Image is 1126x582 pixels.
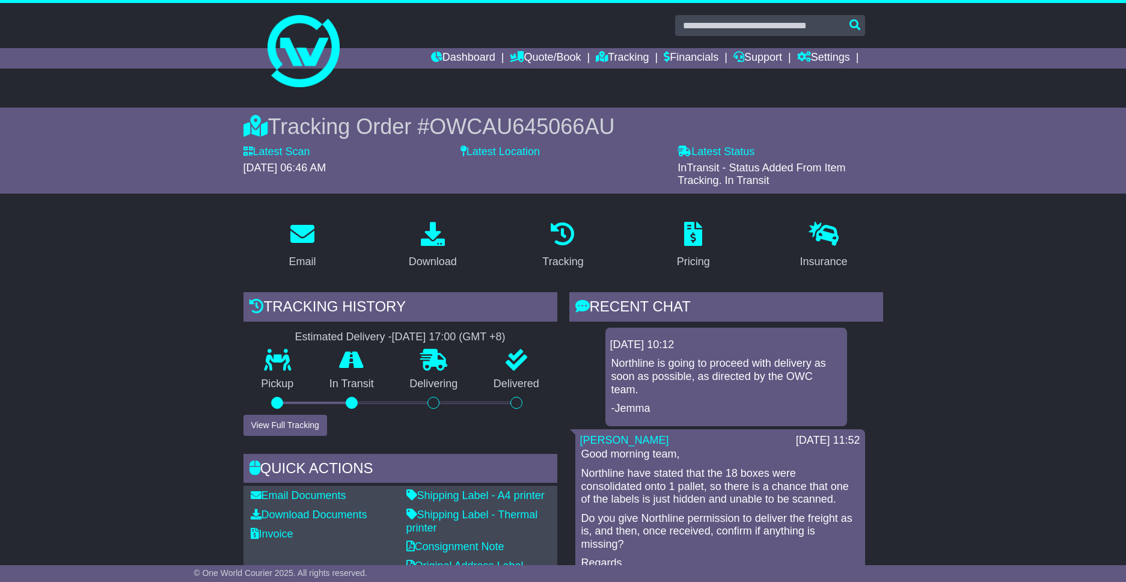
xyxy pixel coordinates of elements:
p: In Transit [311,378,392,391]
a: Financials [664,48,718,69]
a: Shipping Label - Thermal printer [406,509,538,534]
a: Shipping Label - A4 printer [406,489,545,501]
a: Settings [797,48,850,69]
div: RECENT CHAT [569,292,883,325]
label: Latest Scan [243,145,310,159]
div: Tracking [542,254,583,270]
p: Pickup [243,378,312,391]
span: [DATE] 06:46 AM [243,162,326,174]
p: Do you give Northline permission to deliver the freight as is, and then, once received, confirm i... [581,512,859,551]
a: Consignment Note [406,541,504,553]
p: Northline is going to proceed with delivery as soon as possible, as directed by the OWC team. [611,357,841,396]
a: Email [281,218,323,274]
p: Regards, [581,557,859,570]
p: Delivering [392,378,476,391]
div: Insurance [800,254,848,270]
button: View Full Tracking [243,415,327,436]
div: [DATE] 17:00 (GMT +8) [392,331,506,344]
div: Email [289,254,316,270]
span: OWCAU645066AU [429,114,614,139]
label: Latest Status [678,145,754,159]
div: [DATE] 11:52 [796,434,860,447]
p: Good morning team, [581,448,859,461]
a: Email Documents [251,489,346,501]
div: Pricing [677,254,710,270]
label: Latest Location [460,145,540,159]
div: Download [409,254,457,270]
a: Quote/Book [510,48,581,69]
a: Pricing [669,218,718,274]
a: Invoice [251,528,293,540]
a: Download [401,218,465,274]
a: Tracking [534,218,591,274]
a: Download Documents [251,509,367,521]
p: -Jemma [611,402,841,415]
a: Support [733,48,782,69]
div: Tracking Order # [243,114,883,139]
div: Tracking history [243,292,557,325]
span: InTransit - Status Added From Item Tracking. In Transit [678,162,845,187]
a: Insurance [792,218,855,274]
p: Northline have stated that the 18 boxes were consolidated onto 1 pallet, so there is a chance tha... [581,467,859,506]
div: Quick Actions [243,454,557,486]
span: © One World Courier 2025. All rights reserved. [194,568,367,578]
a: Dashboard [431,48,495,69]
div: [DATE] 10:12 [610,338,842,352]
a: Original Address Label [406,560,524,572]
div: Estimated Delivery - [243,331,557,344]
a: Tracking [596,48,649,69]
p: Delivered [476,378,557,391]
a: [PERSON_NAME] [580,434,669,446]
